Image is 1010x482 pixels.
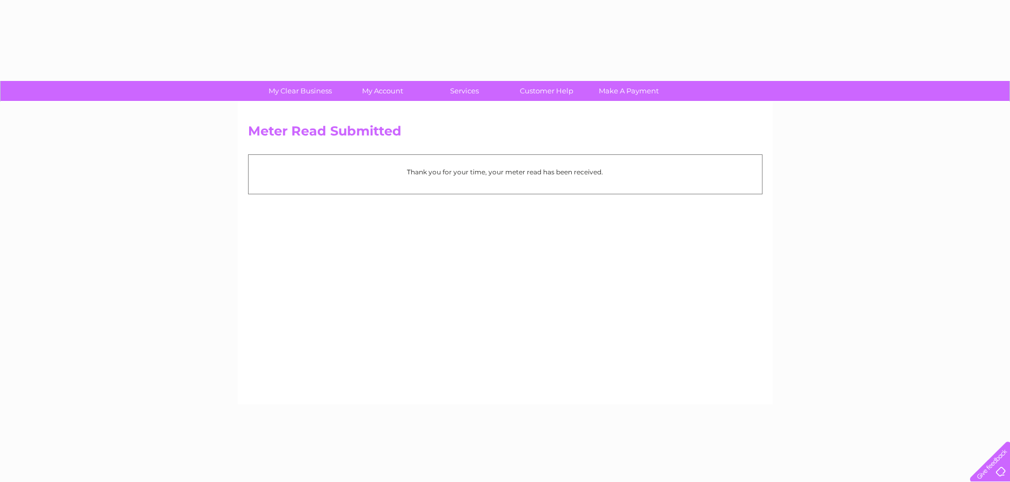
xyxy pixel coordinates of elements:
[502,81,591,101] a: Customer Help
[254,167,757,177] p: Thank you for your time, your meter read has been received.
[338,81,427,101] a: My Account
[420,81,509,101] a: Services
[248,124,762,144] h2: Meter Read Submitted
[584,81,673,101] a: Make A Payment
[256,81,345,101] a: My Clear Business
